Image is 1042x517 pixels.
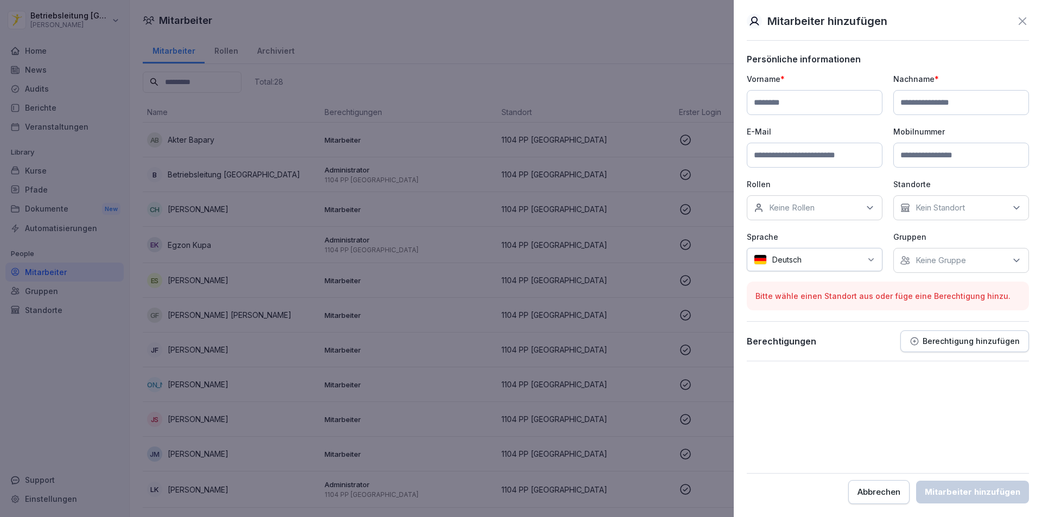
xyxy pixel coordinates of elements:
[767,13,887,29] p: Mitarbeiter hinzufügen
[747,178,882,190] p: Rollen
[754,254,767,265] img: de.svg
[893,126,1029,137] p: Mobilnummer
[916,255,966,266] p: Keine Gruppe
[893,231,1029,242] p: Gruppen
[747,73,882,85] p: Vorname
[747,336,816,347] p: Berechtigungen
[848,480,910,504] button: Abbrechen
[857,486,900,498] div: Abbrechen
[747,231,882,242] p: Sprache
[893,73,1029,85] p: Nachname
[900,330,1029,352] button: Berechtigung hinzufügen
[747,126,882,137] p: E-Mail
[916,481,1029,503] button: Mitarbeiter hinzufügen
[923,337,1020,346] p: Berechtigung hinzufügen
[747,54,1029,65] p: Persönliche informationen
[755,290,1020,302] p: Bitte wähle einen Standort aus oder füge eine Berechtigung hinzu.
[925,486,1020,498] div: Mitarbeiter hinzufügen
[769,202,815,213] p: Keine Rollen
[747,248,882,271] div: Deutsch
[916,202,965,213] p: Kein Standort
[893,178,1029,190] p: Standorte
